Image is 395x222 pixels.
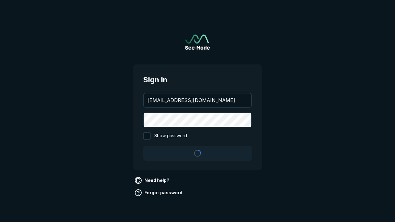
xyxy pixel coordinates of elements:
a: Go to sign in [185,35,210,50]
input: your@email.com [144,93,251,107]
img: See-Mode Logo [185,35,210,50]
a: Forgot password [133,188,185,198]
span: Show password [154,132,187,140]
span: Sign in [143,74,252,85]
a: Need help? [133,175,172,185]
